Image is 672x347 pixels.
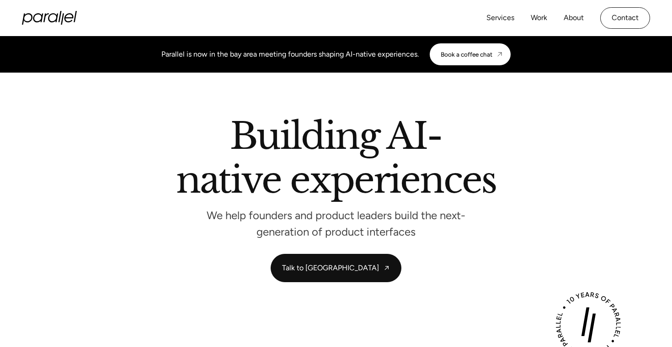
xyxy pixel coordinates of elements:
[441,51,492,58] div: Book a coffee chat
[75,118,597,202] h2: Building AI-native experiences
[600,7,650,29] a: Contact
[199,211,473,236] p: We help founders and product leaders build the next-generation of product interfaces
[22,11,77,25] a: home
[430,43,511,65] a: Book a coffee chat
[564,11,584,25] a: About
[496,51,503,58] img: CTA arrow image
[486,11,514,25] a: Services
[161,49,419,60] div: Parallel is now in the bay area meeting founders shaping AI-native experiences.
[531,11,547,25] a: Work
